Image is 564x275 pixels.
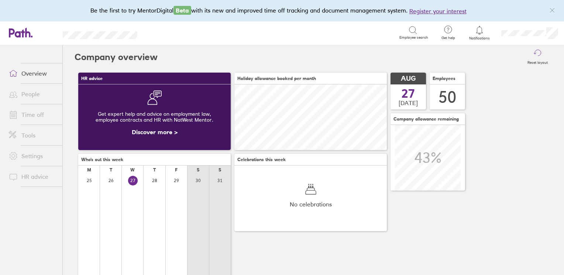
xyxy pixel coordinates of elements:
[81,76,103,81] span: HR advice
[3,87,62,101] a: People
[436,36,460,40] span: Get help
[237,76,316,81] span: Holiday allowance booked per month
[393,116,459,122] span: Company allowance remaining
[197,167,199,173] div: S
[523,58,552,65] label: Reset layout
[399,35,428,40] span: Employee search
[468,36,492,41] span: Notifications
[3,128,62,143] a: Tools
[3,66,62,81] a: Overview
[399,100,418,106] span: [DATE]
[81,157,123,162] span: Who's out this week
[110,167,112,173] div: T
[523,45,552,69] button: Reset layout
[153,167,156,173] div: T
[75,45,158,69] h2: Company overview
[3,149,62,163] a: Settings
[90,6,474,15] div: Be the first to try MentorDigital with its new and improved time off tracking and document manage...
[433,76,455,81] span: Employees
[237,157,286,162] span: Celebrations this week
[439,88,456,107] div: 50
[401,75,416,83] span: AUG
[409,7,467,15] button: Register your interest
[219,167,221,173] div: S
[3,169,62,184] a: HR advice
[402,88,415,100] span: 27
[87,167,91,173] div: M
[130,167,135,173] div: W
[132,128,178,136] a: Discover more >
[84,105,225,129] div: Get expert help and advice on employment law, employee contracts and HR with NatWest Mentor.
[157,29,176,36] div: Search
[468,25,492,41] a: Notifications
[173,6,191,15] span: Beta
[3,107,62,122] a: Time off
[175,167,178,173] div: F
[290,201,332,208] span: No celebrations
